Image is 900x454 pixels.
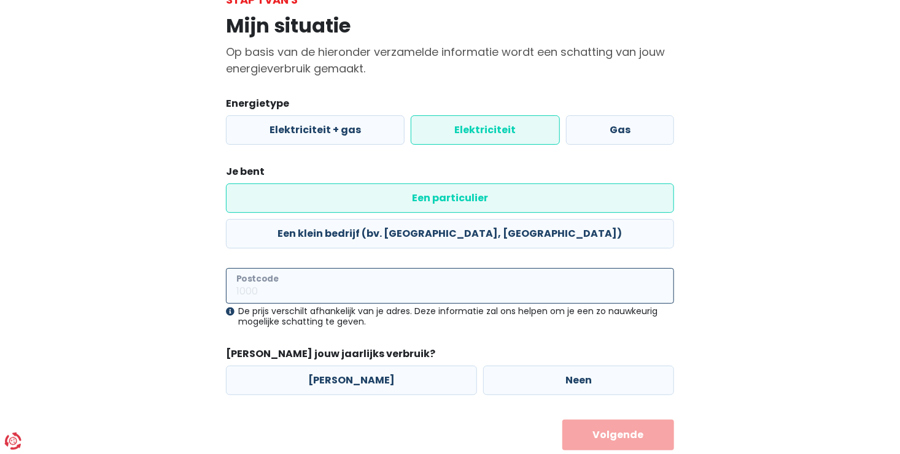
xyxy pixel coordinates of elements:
[226,115,405,145] label: Elektriciteit + gas
[226,366,477,395] label: [PERSON_NAME]
[566,115,674,145] label: Gas
[226,96,674,115] legend: Energietype
[226,14,674,37] h1: Mijn situatie
[562,420,675,450] button: Volgende
[226,164,674,183] legend: Je bent
[226,183,674,213] label: Een particulier
[411,115,559,145] label: Elektriciteit
[226,44,674,77] p: Op basis van de hieronder verzamelde informatie wordt een schatting van jouw energieverbruik gema...
[226,268,674,304] input: 1000
[483,366,674,395] label: Neen
[226,347,674,366] legend: [PERSON_NAME] jouw jaarlijks verbruik?
[226,306,674,327] div: De prijs verschilt afhankelijk van je adres. Deze informatie zal ons helpen om je een zo nauwkeur...
[226,219,674,248] label: Een klein bedrijf (bv. [GEOGRAPHIC_DATA], [GEOGRAPHIC_DATA])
